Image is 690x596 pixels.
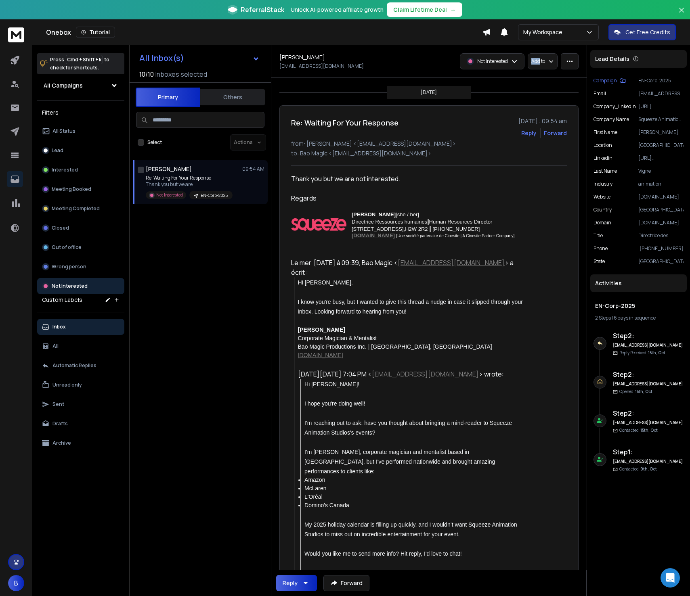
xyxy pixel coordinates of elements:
p: Archive [52,440,71,446]
button: B [8,575,24,591]
p: from: [PERSON_NAME] <[EMAIL_ADDRESS][DOMAIN_NAME]> [291,140,567,148]
button: Interested [37,162,124,178]
td: [STREET_ADDRESS], [352,225,527,232]
p: Squeeze Animation Studios [638,116,684,123]
span: [Une société partenaire de Cinesite | A Cinesite Partner Company] [396,234,515,238]
h6: Step 2 : [613,408,684,418]
p: Unlock AI-powered affiliate growth [291,6,384,14]
p: website [594,194,610,200]
p: '[PHONE_NUMBER] [638,245,684,252]
p: Reply Received [619,350,665,356]
p: [EMAIL_ADDRESS][DOMAIN_NAME] [638,90,684,97]
p: Opened [619,389,652,395]
span: 15th, Oct [640,427,658,433]
h6: [EMAIL_ADDRESS][DOMAIN_NAME] [613,420,684,426]
p: linkedin [594,155,612,161]
p: [DATE] [421,89,437,96]
button: All Campaigns [37,77,124,94]
p: EN-Corp-2025 [638,77,684,84]
p: animation [638,181,684,187]
span: [PHONE_NUMBER] [432,226,480,232]
p: Email [594,90,606,97]
button: Archive [37,435,124,451]
p: Drafts [52,420,68,427]
p: Inbox [52,324,66,330]
span: Hi [PERSON_NAME], [298,279,353,286]
p: industry [594,181,612,187]
h1: All Inbox(s) [139,54,184,62]
p: Interested [52,167,78,173]
p: [GEOGRAPHIC_DATA] [638,207,684,213]
span: I'm reaching out to ask: have you thought about bringing a mind-reader to Squeeze Animation Studi... [304,420,513,436]
div: Bao Magic Productions Inc. | [GEOGRAPHIC_DATA], [GEOGRAPHIC_DATA] [298,343,527,351]
button: Drafts [37,416,124,432]
span: My 2025 holiday calendar is filling up quickly, and I wouldn’t want Squeeze Animation Studios to ... [304,521,519,537]
p: All Status [52,128,76,134]
label: Select [147,139,162,146]
div: [DATE][DATE] 7:04 PM < > wrote: [298,369,527,379]
p: [GEOGRAPHIC_DATA] [638,142,684,148]
p: Automatic Replies [52,362,96,369]
h3: Custom Labels [42,296,82,304]
td: Directrice Ressources humaines Human Resources Director [352,218,527,225]
button: Tutorial [76,27,115,38]
div: Activities [590,274,687,292]
a: [DOMAIN_NAME] [298,352,343,358]
h1: All Campaigns [44,82,83,90]
p: Lead [52,147,63,154]
span: I hope you're doing well! [304,400,365,407]
p: Wrong person [52,263,86,270]
h3: Inboxes selected [155,69,207,79]
h6: Step 1 : [613,447,684,457]
p: Contacted [619,427,658,433]
h1: [PERSON_NAME] [146,165,192,173]
p: State [594,258,605,265]
button: Reply [276,575,317,591]
h3: Filters [37,107,124,118]
a: [EMAIL_ADDRESS][DOMAIN_NAME] [372,370,479,379]
p: Add to [531,58,545,65]
p: Not Interested [52,283,88,289]
p: [PERSON_NAME] [638,129,684,136]
p: Lead Details [595,55,629,63]
div: Forward [544,129,567,137]
p: 09:54 AM [242,166,264,172]
p: First Name [594,129,617,136]
span: H2W 2R2 [405,226,428,232]
p: Closed [52,225,69,231]
button: Meeting Completed [37,201,124,217]
button: Wrong person [37,259,124,275]
p: Last Name [594,168,617,174]
button: Others [200,88,265,106]
p: Sent [52,401,64,408]
strong: [PERSON_NAME] [298,326,345,333]
span: 6 days in sequence [614,314,656,321]
p: Meeting Booked [52,186,91,192]
button: All Status [37,123,124,139]
span: Would you like me to send more info? Hit reply, I'd love to chat! [304,550,462,557]
p: EN-Corp-2025 [201,192,228,199]
span: Hi [PERSON_NAME]! [304,381,359,387]
button: Reply [521,129,537,137]
p: [URL][DOMAIN_NAME] [638,103,684,110]
span: | [429,225,431,232]
button: Inbox [37,319,124,335]
p: to: Bao Magic <[EMAIL_ADDRESS][DOMAIN_NAME]> [291,149,567,157]
span: 2 Steps [595,314,611,321]
p: company_linkedin [594,103,636,110]
p: [GEOGRAPHIC_DATA] [638,258,684,265]
p: [DATE] : 09:54 am [518,117,567,125]
button: All [37,338,124,354]
p: Country [594,207,612,213]
p: Unread only [52,382,82,388]
span: 15th, Oct [648,350,665,356]
button: Get Free Credits [608,24,676,40]
button: Close banner [676,5,687,24]
span: Cmd + Shift + k [66,55,103,64]
div: Corporate Magician & Mentalist [298,334,527,343]
p: Press to check for shortcuts. [50,56,109,72]
h1: [PERSON_NAME] [279,53,325,61]
p: Out of office [52,244,82,251]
